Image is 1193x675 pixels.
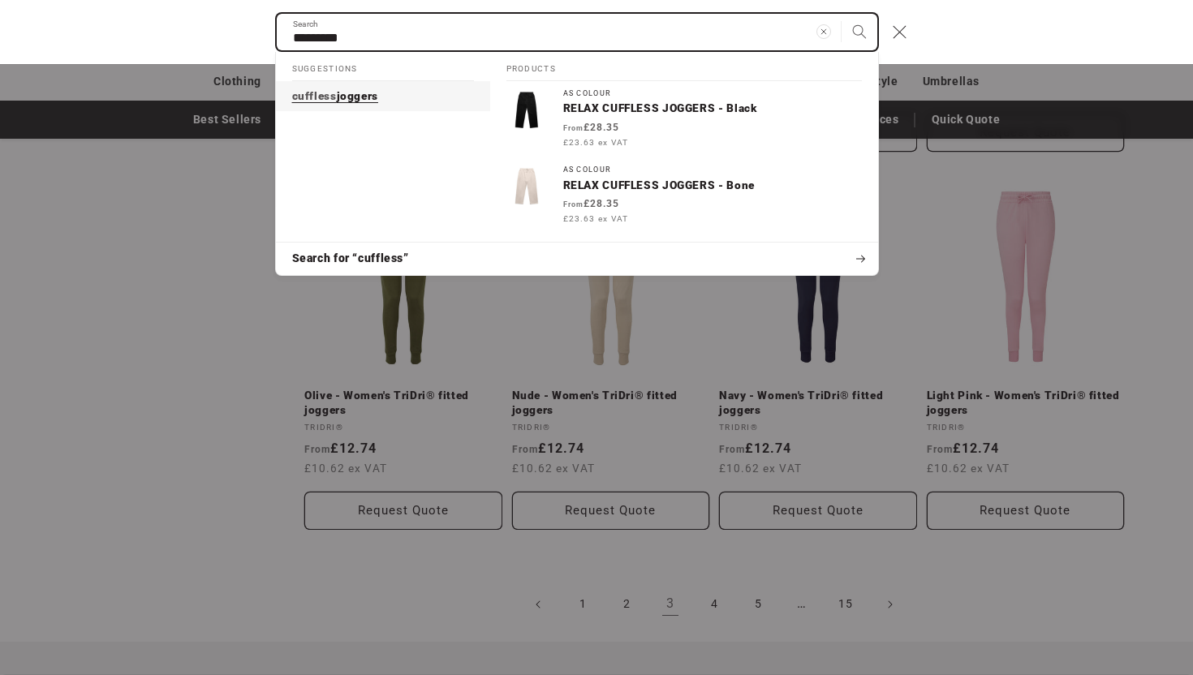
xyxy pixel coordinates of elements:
[882,15,918,50] button: Close
[842,14,877,49] button: Search
[276,81,490,112] a: cuffless joggers
[490,81,878,157] a: AS ColourRELAX CUFFLESS JOGGERS - Black From£28.35 £23.63 ex VAT
[506,89,547,130] img: RELAX CUFFLESS JOGGERS - Black
[563,198,619,209] strong: £28.35
[563,178,862,193] p: RELAX CUFFLESS JOGGERS - Bone
[563,200,584,209] span: From
[506,166,547,206] img: RELAX CUFFLESS JOGGERS - Bone
[292,89,378,104] p: cuffless joggers
[806,14,842,49] button: Clear search term
[292,251,409,267] span: Search for “cuffless”
[915,500,1193,675] iframe: Chat Widget
[337,89,378,102] span: joggers
[563,136,628,148] span: £23.63 ex VAT
[563,89,862,98] div: AS Colour
[292,89,337,102] mark: cuffless
[292,52,474,81] h2: Suggestions
[563,101,862,116] p: RELAX CUFFLESS JOGGERS - Black
[506,52,862,81] h2: Products
[490,157,878,234] a: AS ColourRELAX CUFFLESS JOGGERS - Bone From£28.35 £23.63 ex VAT
[563,122,619,133] strong: £28.35
[563,124,584,132] span: From
[563,213,628,225] span: £23.63 ex VAT
[563,166,862,174] div: AS Colour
